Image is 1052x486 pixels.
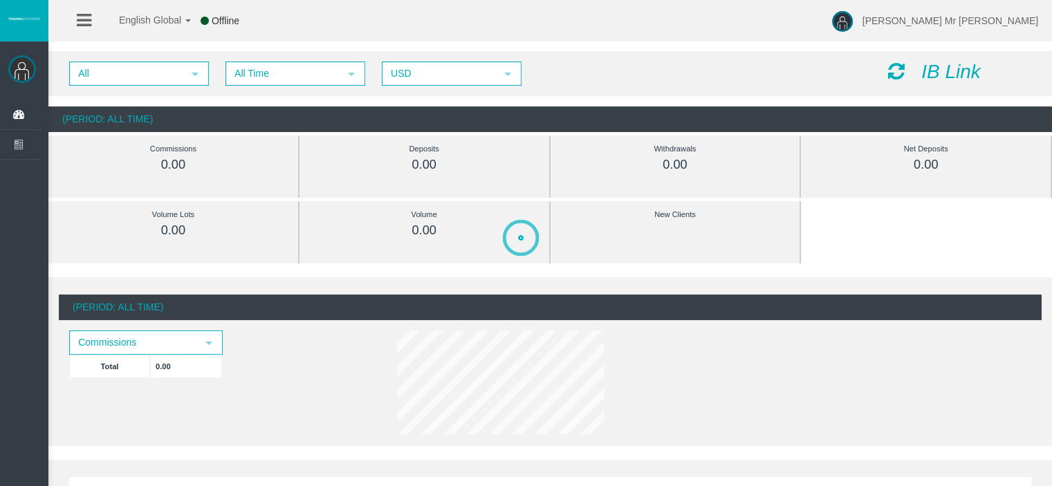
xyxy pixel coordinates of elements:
i: IB Link [921,61,981,82]
img: user-image [832,11,853,32]
span: select [346,68,357,80]
i: Reload Dashboard [888,62,905,81]
div: Volume Lots [80,207,267,223]
div: (Period: All Time) [59,295,1042,320]
span: English Global [101,15,181,26]
div: Withdrawals [582,141,769,157]
td: 0.00 [150,355,222,377]
div: 0.00 [832,157,1019,173]
div: (Period: All Time) [48,106,1052,132]
div: 0.00 [331,223,518,239]
td: Total [70,355,150,377]
span: [PERSON_NAME] Mr [PERSON_NAME] [862,15,1038,26]
div: Volume [331,207,518,223]
div: 0.00 [331,157,518,173]
div: 0.00 [80,223,267,239]
span: select [190,68,201,80]
div: Deposits [331,141,518,157]
span: All [71,63,183,84]
div: New Clients [582,207,769,223]
div: 0.00 [582,157,769,173]
div: Commissions [80,141,267,157]
div: Net Deposits [832,141,1019,157]
span: All Time [227,63,339,84]
span: select [502,68,513,80]
div: 0.00 [80,157,267,173]
img: logo.svg [7,16,41,21]
span: Offline [212,15,239,26]
span: Commissions [71,332,196,353]
span: select [203,337,214,348]
span: USD [383,63,495,84]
